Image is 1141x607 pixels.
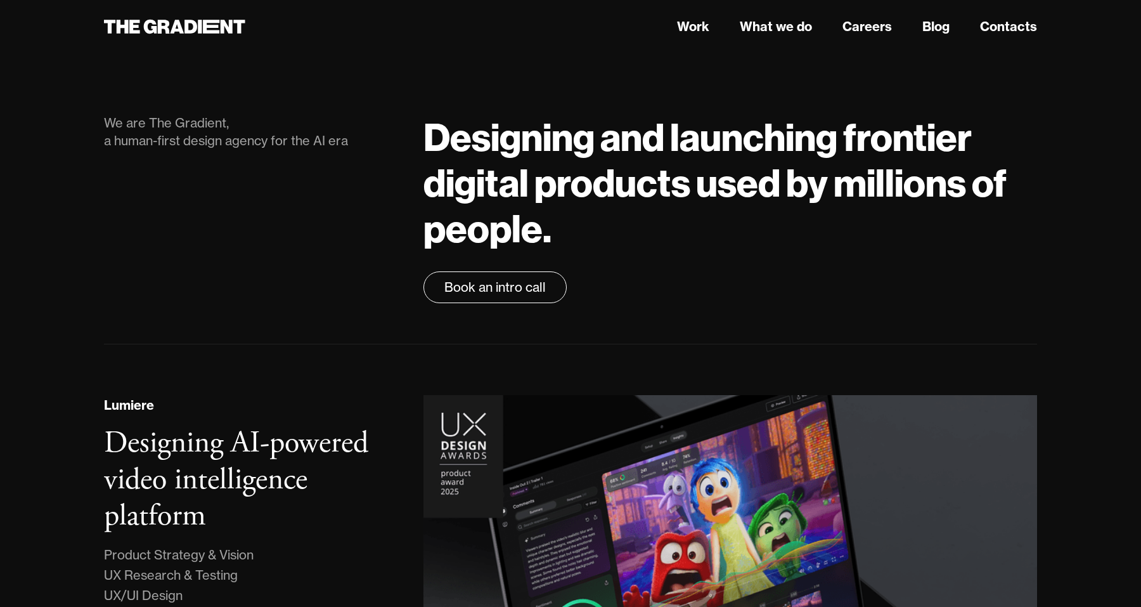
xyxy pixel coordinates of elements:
[104,545,254,606] div: Product Strategy & Vision UX Research & Testing UX/UI Design
[922,17,950,36] a: Blog
[423,271,567,303] a: Book an intro call
[104,114,398,150] div: We are The Gradient, a human-first design agency for the AI era
[842,17,892,36] a: Careers
[980,17,1037,36] a: Contacts
[104,424,368,535] h3: Designing AI-powered video intelligence platform
[423,114,1037,251] h1: Designing and launching frontier digital products used by millions of people.
[104,396,154,415] div: Lumiere
[740,17,812,36] a: What we do
[677,17,709,36] a: Work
